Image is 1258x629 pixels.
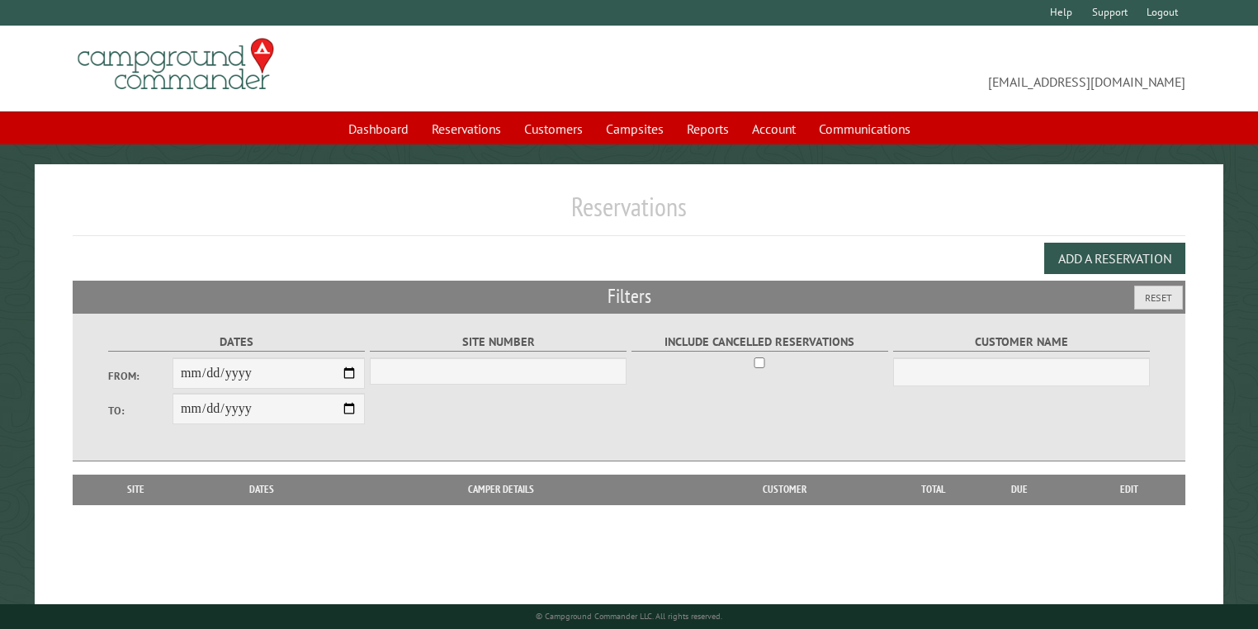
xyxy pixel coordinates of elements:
[108,333,365,352] label: Dates
[1044,243,1185,274] button: Add a Reservation
[108,368,173,384] label: From:
[631,333,888,352] label: Include Cancelled Reservations
[73,32,279,97] img: Campground Commander
[893,333,1150,352] label: Customer Name
[1134,286,1183,310] button: Reset
[334,475,669,504] th: Camper Details
[190,475,333,504] th: Dates
[967,475,1072,504] th: Due
[596,113,674,144] a: Campsites
[108,403,173,419] label: To:
[742,113,806,144] a: Account
[338,113,419,144] a: Dashboard
[514,113,593,144] a: Customers
[669,475,901,504] th: Customer
[809,113,920,144] a: Communications
[422,113,511,144] a: Reservations
[370,333,627,352] label: Site Number
[81,475,191,504] th: Site
[901,475,967,504] th: Total
[629,45,1185,92] span: [EMAIL_ADDRESS][DOMAIN_NAME]
[536,611,722,622] small: © Campground Commander LLC. All rights reserved.
[677,113,739,144] a: Reports
[73,281,1186,312] h2: Filters
[1072,475,1185,504] th: Edit
[73,191,1186,236] h1: Reservations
